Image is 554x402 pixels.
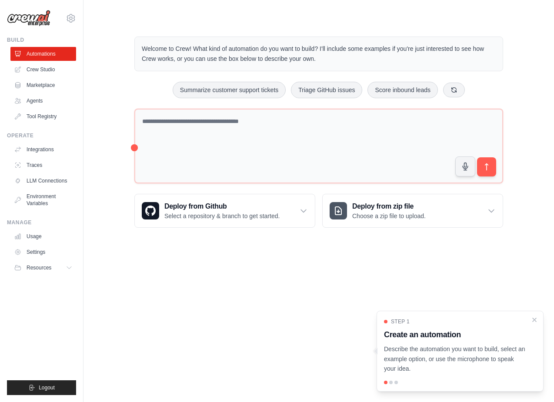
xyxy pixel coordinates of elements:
a: Integrations [10,143,76,156]
iframe: Chat Widget [511,360,554,402]
button: Triage GitHub issues [291,82,362,98]
div: Operate [7,132,76,139]
a: Crew Studio [10,63,76,76]
span: Logout [39,384,55,391]
button: Resources [10,261,76,275]
p: Welcome to Crew! What kind of automation do you want to build? I'll include some examples if you'... [142,44,496,64]
button: Close walkthrough [531,316,538,323]
a: Environment Variables [10,189,76,210]
a: Agents [10,94,76,108]
button: Score inbound leads [367,82,438,98]
a: Automations [10,47,76,61]
span: Resources [27,264,51,271]
div: Manage [7,219,76,226]
button: Logout [7,380,76,395]
a: Settings [10,245,76,259]
a: Tool Registry [10,110,76,123]
p: Describe the automation you want to build, select an example option, or use the microphone to spe... [384,344,526,374]
p: Choose a zip file to upload. [352,212,426,220]
button: Summarize customer support tickets [173,82,286,98]
h3: Create an automation [384,329,526,341]
a: LLM Connections [10,174,76,188]
img: Logo [7,10,50,27]
h3: Deploy from zip file [352,201,426,212]
h3: Deploy from Github [164,201,280,212]
div: Build [7,37,76,43]
p: Select a repository & branch to get started. [164,212,280,220]
span: Step 1 [391,318,410,325]
a: Usage [10,229,76,243]
a: Traces [10,158,76,172]
a: Marketplace [10,78,76,92]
